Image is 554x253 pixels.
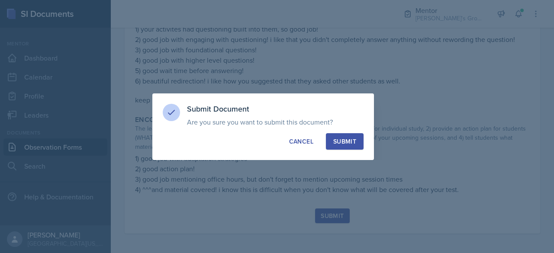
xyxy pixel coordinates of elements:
[282,133,321,150] button: Cancel
[187,118,364,126] p: Are you sure you want to submit this document?
[187,104,364,114] h3: Submit Document
[326,133,364,150] button: Submit
[289,137,313,146] div: Cancel
[333,137,356,146] div: Submit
